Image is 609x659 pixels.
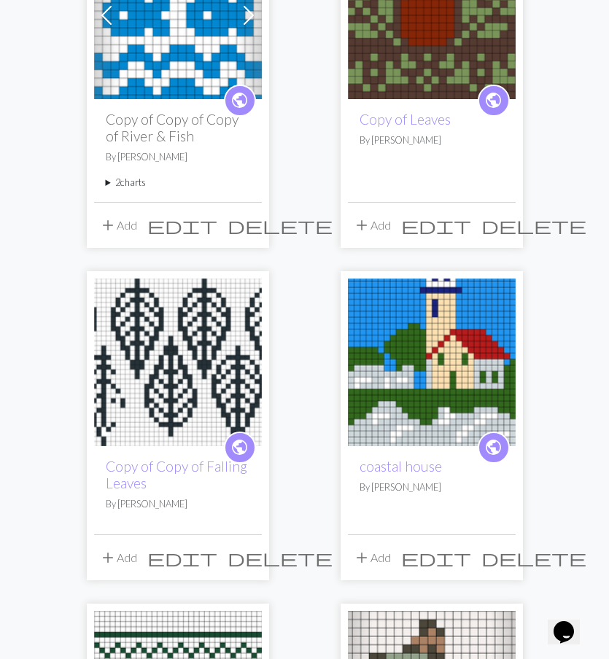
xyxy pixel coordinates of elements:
[353,215,371,235] span: add
[353,547,371,568] span: add
[94,544,142,572] button: Add
[484,89,503,112] span: public
[484,436,503,459] span: public
[230,86,249,115] i: public
[348,544,396,572] button: Add
[94,354,262,367] a: leaves
[481,547,586,568] span: delete
[478,85,510,117] a: public
[224,432,256,464] a: public
[476,211,591,239] button: Delete
[348,354,516,367] a: coastal house
[548,601,594,644] iframe: chat widget
[360,480,504,494] p: By [PERSON_NAME]
[99,215,117,235] span: add
[401,547,471,568] span: edit
[230,89,249,112] span: public
[147,549,217,566] i: Edit
[147,215,217,235] span: edit
[360,458,442,475] a: coastal house
[478,432,510,464] a: public
[224,85,256,117] a: public
[481,215,586,235] span: delete
[476,544,591,572] button: Delete
[396,211,476,239] button: Edit
[147,217,217,234] i: Edit
[94,278,262,446] img: leaves
[106,458,247,491] a: Copy of Copy of Falling Leaves
[401,217,471,234] i: Edit
[348,211,396,239] button: Add
[360,133,504,147] p: By [PERSON_NAME]
[230,436,249,459] span: public
[147,547,217,568] span: edit
[106,176,250,190] summary: 2charts
[230,433,249,462] i: public
[484,86,503,115] i: public
[348,278,516,446] img: coastal house
[106,111,250,144] h2: Copy of Copy of Copy of River & Fish
[360,111,451,128] a: Copy of Leaves
[396,544,476,572] button: Edit
[94,7,262,20] a: River & Fish
[228,547,333,568] span: delete
[99,547,117,568] span: add
[222,211,338,239] button: Delete
[228,215,333,235] span: delete
[348,7,516,20] a: Leaves
[401,215,471,235] span: edit
[484,433,503,462] i: public
[106,497,250,511] p: By [PERSON_NAME]
[142,544,222,572] button: Edit
[222,544,338,572] button: Delete
[142,211,222,239] button: Edit
[401,549,471,566] i: Edit
[106,150,250,164] p: By [PERSON_NAME]
[94,211,142,239] button: Add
